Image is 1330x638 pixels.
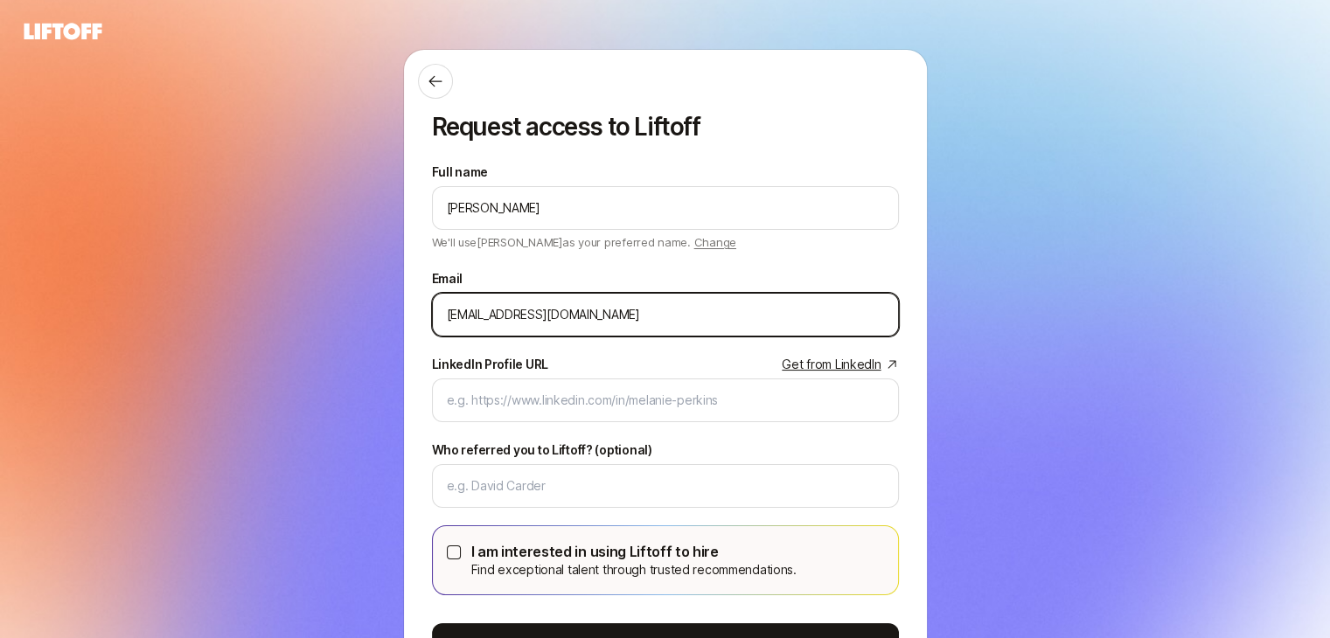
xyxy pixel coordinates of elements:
[447,545,461,559] button: I am interested in using Liftoff to hireFind exceptional talent through trusted recommendations.
[432,230,737,251] p: We'll use [PERSON_NAME] as your preferred name.
[432,354,548,375] div: LinkedIn Profile URL
[432,162,488,183] label: Full name
[447,304,884,325] input: e.g. melanie@liftoff.xyz
[447,475,884,496] input: e.g. David Carder
[471,559,797,580] p: Find exceptional talent through trusted recommendations.
[432,113,899,141] p: Request access to Liftoff
[782,354,898,375] a: Get from LinkedIn
[447,390,884,411] input: e.g. https://www.linkedin.com/in/melanie-perkins
[447,198,884,218] input: e.g. Melanie Perkins
[432,440,652,461] label: Who referred you to Liftoff? (optional)
[432,268,463,289] label: Email
[471,540,797,563] p: I am interested in using Liftoff to hire
[694,235,736,249] span: Change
